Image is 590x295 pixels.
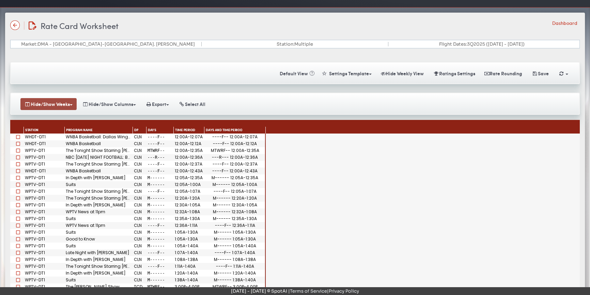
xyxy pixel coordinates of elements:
div: ----F-- 12:00A-12:37A [204,161,266,168]
div: M------ 1:05A-1:40A [204,243,266,249]
div: WPTV-DT1 [24,283,65,290]
div: 12:00A-12:37A [175,162,203,166]
div: CLN [134,183,145,187]
li: Dashboard [552,19,577,26]
div: MTWRF-- 12:00A-12:35A [204,147,266,154]
div: M------ [147,271,172,275]
div: 1:05A-1:40A [175,244,203,248]
div: MTWRF-- [147,285,172,289]
div: 12:00A-12:12A [175,142,203,146]
div: WNBA Basketball [65,168,133,174]
button: Ratings Settings [429,67,479,79]
div: 12:32A-1:08A [175,210,203,214]
button: Rate Rounding [480,67,526,79]
div: ----F-- 12:00A-12:12A [204,140,266,147]
div: Suits [65,181,133,188]
div: WPTV-DT1 [24,236,65,243]
div: 3Q2025 ([DATE] - [DATE]) [388,42,575,46]
div: 12:00A-12:43A [175,169,203,173]
button: Settings Template [318,67,376,79]
div: ----F-- [147,135,172,139]
button: Export [142,98,173,110]
span: Station [25,128,38,133]
div: 12:00A-12:07A [175,135,203,139]
div: WPTV-DT1 [24,243,65,249]
div: CLN [134,162,145,166]
div: In Depth with [PERSON_NAME] [65,202,133,208]
div: M------ [147,244,172,248]
div: In Depth with [PERSON_NAME] [65,270,133,277]
button: Hide/Show Columns [78,98,140,110]
div: WNBA Basketball [65,140,133,147]
span: Days and Time Period [206,128,242,133]
div: 1:11A-1:40A [175,264,203,268]
div: 12:36A-1:11A [175,223,203,228]
div: WPTV-DT1 [24,270,65,277]
div: The Tonight Show Starring [PERSON_NAME] [65,188,133,195]
div: 12:20A-1:20A [175,196,203,200]
div: The Tonight Show Starring [PERSON_NAME] [65,161,133,168]
div: WPTV-DT1 [24,161,65,168]
div: M------ 12:20A-1:20A [204,195,266,202]
div: 1:08A-1:38A [175,258,203,262]
div: Suits [65,229,133,236]
div: ----F-- 12:05A-1:07A [204,188,266,195]
div: CLN [134,196,145,200]
a: Terms of Service [290,288,327,294]
div: CLN [134,230,145,234]
div: WPTV-DT1 [24,215,65,222]
div: The Tonight Show Starring [PERSON_NAME] [65,147,133,154]
div: 3:00P-4:00P [175,285,203,289]
div: CLN [134,264,145,268]
div: WPTV-DT1 [24,263,65,270]
div: WPTV-DT1 [24,202,65,208]
img: name-arrow-back-state-default-icon-true-icon-only-true-type.svg [10,20,20,30]
div: CLN [134,210,145,214]
div: 1:20A-1:40A [175,271,203,275]
div: 1:38A-1:40A [175,278,203,282]
div: WPTV-DT1 [24,181,65,188]
div: CLN [134,251,145,255]
div: ---R--- [147,155,172,159]
div: M------ [147,196,172,200]
div: 1:05A-1:30A [175,230,203,234]
div: CLN [134,189,145,193]
div: ----F-- [147,264,172,268]
div: The Tonight Show Starring [PERSON_NAME] [65,263,133,270]
div: 12:35A-1:30A [175,217,203,221]
div: WPTV News at 11pm [65,208,133,215]
div: M------ 12:35A-1:30A [204,215,266,222]
div: Suits [65,277,133,283]
strong: Station: [277,41,294,47]
span: Rate Card Worksheet [41,20,119,31]
div: M------ 1:08A-1:38A [204,256,266,263]
div: M------ 12:05A-1:00A [204,181,266,188]
div: CLN [134,155,145,159]
div: CLN [134,271,145,275]
div: WHDT-DT1 [24,168,65,174]
div: NBC [DATE] NIGHT FOOTBALL: BALTIMORE RAVENS @ [US_STATE] CITY CHIEFS [65,154,133,161]
div: ----F-- 12:36A-1:11A [204,222,266,229]
div: WPTV-DT1 [24,222,65,229]
div: WPTV-DT1 [24,195,65,202]
button: Hide/Show Weeks [20,98,77,110]
div: DMA - [GEOGRAPHIC_DATA]-[GEOGRAPHIC_DATA]. [PERSON_NAME] [15,42,202,46]
div: The [PERSON_NAME] Show [65,283,133,290]
div: M------ [147,237,172,241]
div: Days of the Week [146,127,174,134]
button: Save [527,68,553,79]
div: CLN [134,244,145,248]
div: WPTV-DT1 [24,174,65,181]
div: M------ 1:38A-1:40A [204,277,266,283]
div: WPTV News at 11pm [65,222,133,229]
span: DP [134,128,138,133]
div: M------ 12:05A-12:35A [204,174,266,181]
div: CLN [134,258,145,262]
div: In Depth with [PERSON_NAME] [65,174,133,181]
strong: Flight Dates: [439,41,467,47]
a: Privacy Policy [329,288,359,294]
div: ----F-- [147,169,172,173]
div: Suits [65,215,133,222]
div: CLN [134,176,145,180]
div: CLN [134,135,145,139]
